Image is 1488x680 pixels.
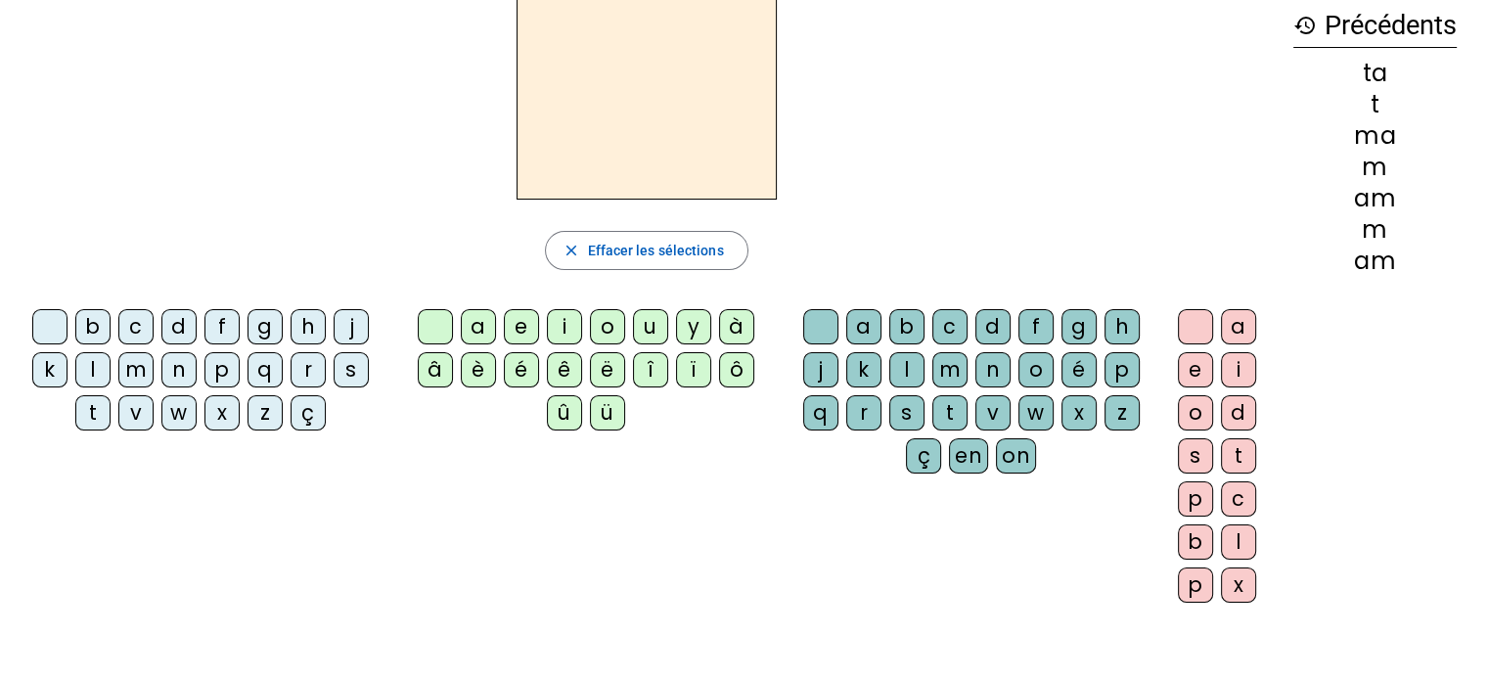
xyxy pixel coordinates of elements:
div: u [633,309,668,344]
div: r [291,352,326,387]
div: t [75,395,111,431]
div: x [1061,395,1097,431]
div: s [889,395,924,431]
div: ê [547,352,582,387]
div: am [1293,249,1457,273]
div: q [248,352,283,387]
div: z [248,395,283,431]
div: o [1018,352,1054,387]
div: c [1221,481,1256,517]
div: e [1178,352,1213,387]
div: s [1178,438,1213,474]
div: t [1221,438,1256,474]
div: ô [719,352,754,387]
div: a [846,309,881,344]
div: m [1293,156,1457,179]
mat-icon: history [1293,14,1317,37]
div: d [1221,395,1256,431]
div: ma [1293,124,1457,148]
div: è [461,352,496,387]
div: k [846,352,881,387]
div: ë [590,352,625,387]
div: am [1293,187,1457,210]
div: f [1018,309,1054,344]
div: e [504,309,539,344]
div: a [1221,309,1256,344]
div: i [547,309,582,344]
div: p [1105,352,1140,387]
div: g [248,309,283,344]
div: n [161,352,197,387]
div: r [846,395,881,431]
div: s [334,352,369,387]
div: l [889,352,924,387]
div: g [1061,309,1097,344]
div: ç [291,395,326,431]
div: ü [590,395,625,431]
div: t [932,395,968,431]
div: f [204,309,240,344]
div: a [461,309,496,344]
div: w [161,395,197,431]
div: p [204,352,240,387]
div: q [803,395,838,431]
div: b [889,309,924,344]
div: h [1105,309,1140,344]
div: b [1178,524,1213,560]
div: c [118,309,154,344]
div: d [161,309,197,344]
div: o [590,309,625,344]
h3: Précédents [1293,4,1457,48]
div: é [504,352,539,387]
div: ta [1293,62,1457,85]
div: ç [906,438,941,474]
div: c [932,309,968,344]
div: m [118,352,154,387]
div: n [975,352,1011,387]
div: t [1293,93,1457,116]
div: en [949,438,988,474]
div: on [996,438,1036,474]
div: p [1178,481,1213,517]
div: y [676,309,711,344]
div: j [334,309,369,344]
div: i [1221,352,1256,387]
div: m [1293,218,1457,242]
div: à [719,309,754,344]
div: û [547,395,582,431]
div: w [1018,395,1054,431]
div: k [32,352,68,387]
div: v [975,395,1011,431]
mat-icon: close [562,242,579,259]
button: Effacer les sélections [545,231,747,270]
div: p [1178,567,1213,603]
div: l [75,352,111,387]
div: x [204,395,240,431]
div: d [975,309,1011,344]
div: ï [676,352,711,387]
div: j [803,352,838,387]
div: â [418,352,453,387]
span: Effacer les sélections [587,239,723,262]
div: o [1178,395,1213,431]
div: î [633,352,668,387]
div: é [1061,352,1097,387]
div: h [291,309,326,344]
div: v [118,395,154,431]
div: x [1221,567,1256,603]
div: l [1221,524,1256,560]
div: m [932,352,968,387]
div: z [1105,395,1140,431]
div: b [75,309,111,344]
